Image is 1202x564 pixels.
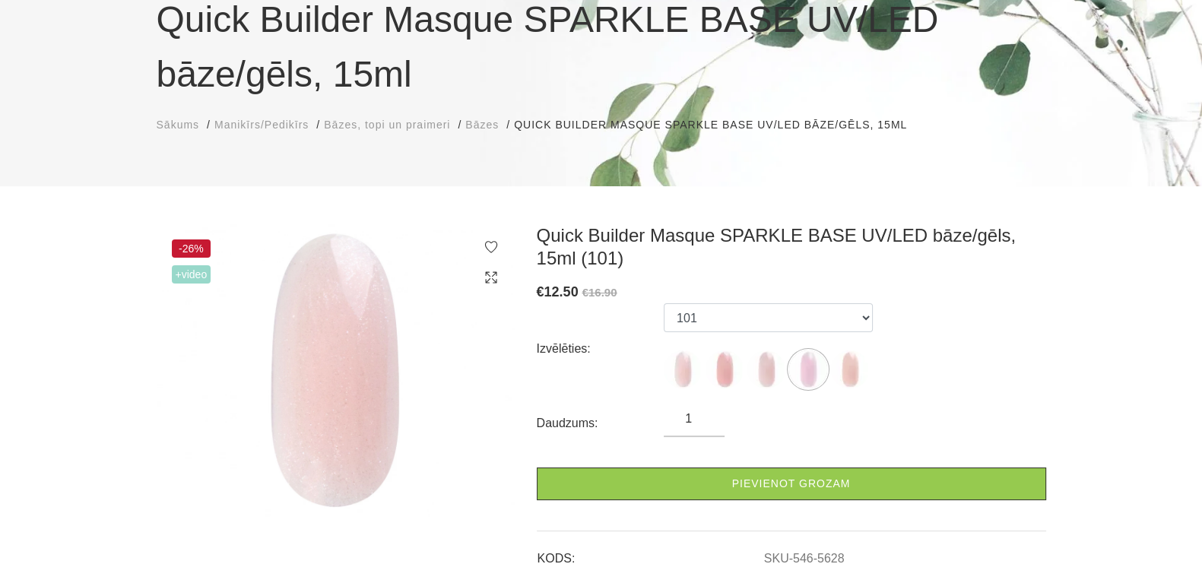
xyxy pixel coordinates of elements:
[465,117,499,133] a: Bāzes
[514,117,922,133] li: Quick Builder Masque SPARKLE BASE UV/LED bāze/gēls, 15ml
[544,284,579,299] span: 12.50
[789,350,827,388] label: Nav atlikumā
[537,467,1046,500] a: Pievienot grozam
[831,350,869,388] img: ...
[324,117,450,133] a: Bāzes, topi un praimeri
[214,117,309,133] a: Manikīrs/Pedikīrs
[157,224,514,516] img: Quick Builder Masque SPARKLE BASE UV/LED bāze/gēls, 15ml
[537,337,664,361] div: Izvēlēties:
[324,119,450,131] span: Bāzes, topi un praimeri
[537,411,664,436] div: Daudzums:
[214,119,309,131] span: Manikīrs/Pedikīrs
[157,119,200,131] span: Sākums
[157,117,200,133] a: Sākums
[582,286,617,299] s: €16.90
[537,284,544,299] span: €
[706,350,744,388] img: ...
[664,350,702,388] img: ...
[537,224,1046,270] h3: Quick Builder Masque SPARKLE BASE UV/LED bāze/gēls, 15ml (101)
[789,350,827,388] img: ...
[172,265,211,284] span: +Video
[747,350,785,388] img: ...
[465,119,499,131] span: Bāzes
[172,239,211,258] span: -26%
